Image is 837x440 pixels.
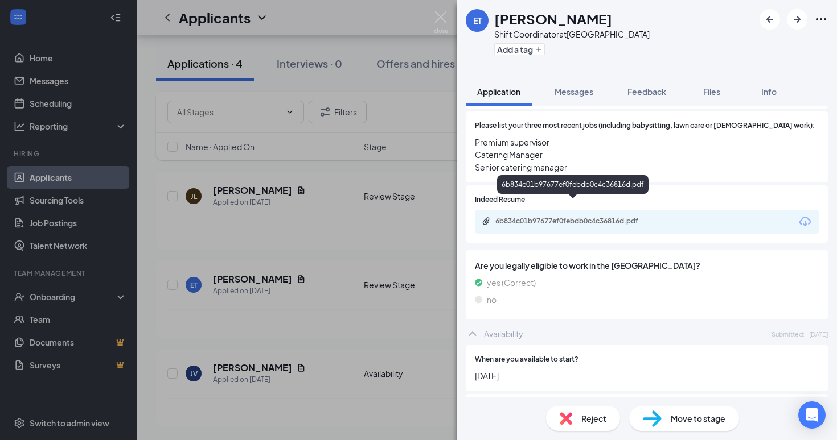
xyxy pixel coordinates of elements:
button: PlusAdd a tag [494,43,545,55]
svg: Download [798,215,812,229]
span: no [487,293,497,306]
span: [DATE] [809,329,828,339]
span: Move to stage [671,412,725,425]
span: Submitted: [772,329,805,339]
svg: Paperclip [482,217,491,226]
span: Files [703,86,720,97]
span: Reject [581,412,606,425]
button: ArrowRight [787,9,807,30]
span: Feedback [627,86,666,97]
svg: ArrowLeftNew [763,13,777,26]
span: Messages [555,86,593,97]
button: ArrowLeftNew [760,9,780,30]
svg: ArrowRight [790,13,804,26]
div: ET [473,15,482,26]
span: yes (Correct) [487,276,536,289]
a: Paperclip6b834c01b97677ef0febdb0c4c36816d.pdf [482,217,666,227]
svg: Plus [535,46,542,53]
span: Indeed Resume [475,194,525,205]
span: Are you legally eligible to work in the [GEOGRAPHIC_DATA]? [475,259,819,272]
div: 6b834c01b97677ef0febdb0c4c36816d.pdf [495,217,655,226]
span: Info [761,86,777,97]
div: Availability [484,328,523,339]
div: Open Intercom Messenger [798,401,826,429]
svg: ChevronUp [466,327,479,341]
span: Premium supervisor Catering Manager Senior catering manager [475,136,819,173]
div: 6b834c01b97677ef0febdb0c4c36816d.pdf [497,175,649,194]
div: Shift Coordinator at [GEOGRAPHIC_DATA] [494,28,650,40]
span: When are you available to start? [475,354,578,365]
span: Please list your three most recent jobs (including babysitting, lawn care or [DEMOGRAPHIC_DATA] w... [475,121,815,131]
span: Application [477,86,520,97]
h1: [PERSON_NAME] [494,9,612,28]
svg: Ellipses [814,13,828,26]
span: [DATE] [475,370,819,382]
